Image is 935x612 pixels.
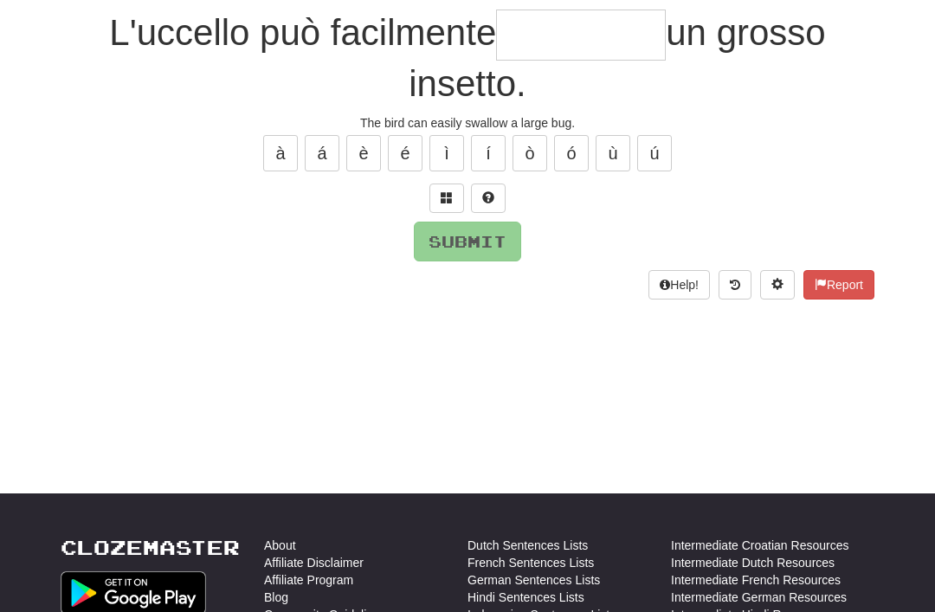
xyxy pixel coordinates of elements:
[346,135,381,171] button: è
[671,571,841,589] a: Intermediate French Resources
[264,537,296,554] a: About
[471,184,506,213] button: Single letter hint - you only get 1 per sentence and score half the points! alt+h
[719,270,751,300] button: Round history (alt+y)
[263,135,298,171] button: à
[305,135,339,171] button: á
[264,554,364,571] a: Affiliate Disclaimer
[429,135,464,171] button: ì
[264,589,288,606] a: Blog
[264,571,353,589] a: Affiliate Program
[429,184,464,213] button: Switch sentence to multiple choice alt+p
[414,222,521,261] button: Submit
[467,571,600,589] a: German Sentences Lists
[409,12,825,104] span: un grosso insetto.
[388,135,422,171] button: é
[467,554,594,571] a: French Sentences Lists
[554,135,589,171] button: ó
[471,135,506,171] button: í
[671,537,848,554] a: Intermediate Croatian Resources
[671,554,835,571] a: Intermediate Dutch Resources
[61,114,874,132] div: The bird can easily swallow a large bug.
[637,135,672,171] button: ú
[671,589,847,606] a: Intermediate German Resources
[803,270,874,300] button: Report
[467,589,584,606] a: Hindi Sentences Lists
[467,537,588,554] a: Dutch Sentences Lists
[61,537,240,558] a: Clozemaster
[513,135,547,171] button: ò
[109,12,496,53] span: L'uccello può facilmente
[596,135,630,171] button: ù
[648,270,710,300] button: Help!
